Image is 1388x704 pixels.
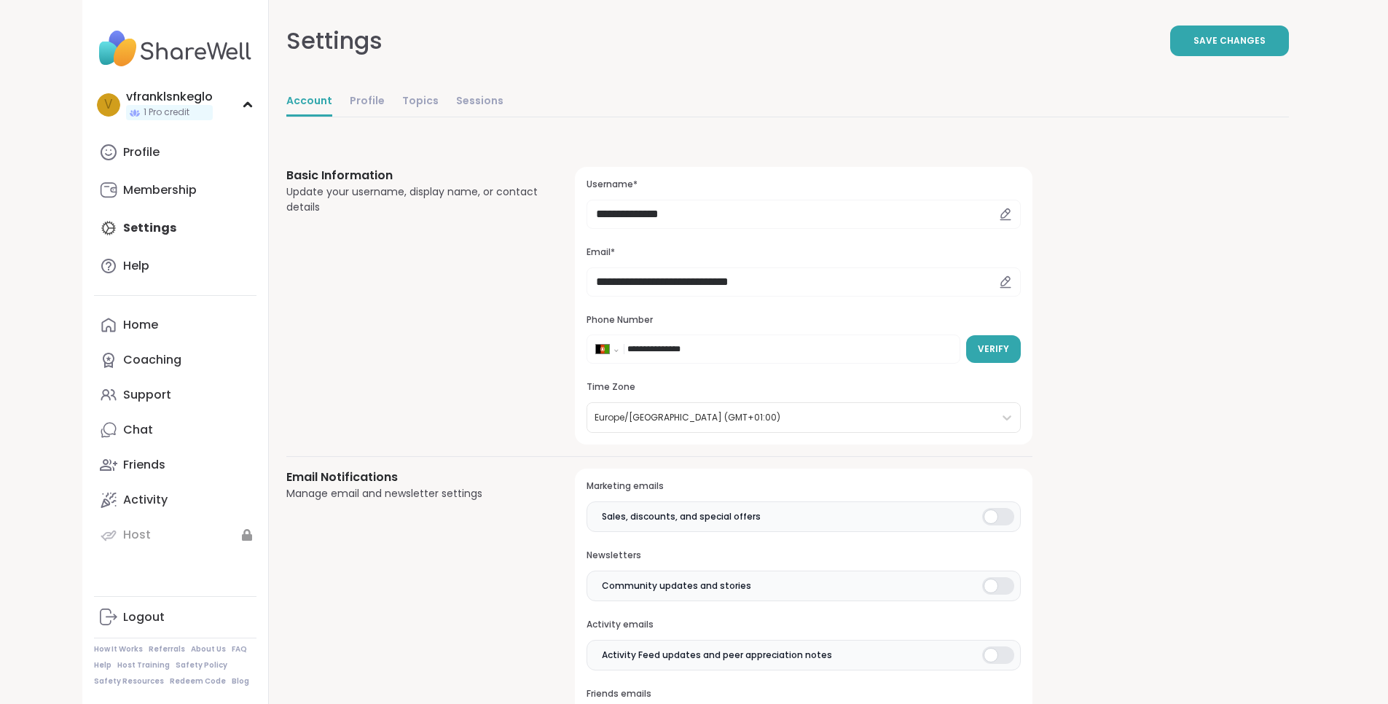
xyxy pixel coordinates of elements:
a: Host [94,517,256,552]
span: 1 Pro credit [144,106,189,119]
span: Save Changes [1193,34,1266,47]
a: How It Works [94,644,143,654]
button: Save Changes [1170,26,1289,56]
h3: Newsletters [587,549,1020,562]
a: Coaching [94,343,256,378]
a: Account [286,87,332,117]
h3: Friends emails [587,688,1020,700]
div: Home [123,317,158,333]
div: Activity [123,492,168,508]
div: Logout [123,609,165,625]
div: Support [123,387,171,403]
a: Redeem Code [170,676,226,687]
a: Activity [94,482,256,517]
a: Safety Resources [94,676,164,687]
a: Logout [94,600,256,635]
div: Chat [123,422,153,438]
a: Friends [94,447,256,482]
div: Update your username, display name, or contact details [286,184,541,215]
div: Coaching [123,352,181,368]
div: Friends [123,457,165,473]
a: Safety Policy [176,660,227,670]
div: vfranklsnkeglo [126,89,213,105]
div: Help [123,258,149,274]
img: ShareWell Nav Logo [94,23,256,74]
a: Help [94,249,256,283]
span: Verify [978,343,1009,356]
div: Profile [123,144,160,160]
h3: Username* [587,179,1020,191]
a: Help [94,660,111,670]
a: Topics [402,87,439,117]
a: Membership [94,173,256,208]
a: Sessions [456,87,503,117]
span: Community updates and stories [602,579,751,592]
span: Sales, discounts, and special offers [602,510,761,523]
a: Home [94,308,256,343]
h3: Email Notifications [286,469,541,486]
a: FAQ [232,644,247,654]
a: Profile [94,135,256,170]
span: Activity Feed updates and peer appreciation notes [602,649,832,662]
a: Host Training [117,660,170,670]
a: Chat [94,412,256,447]
a: Support [94,378,256,412]
h3: Email* [587,246,1020,259]
div: Membership [123,182,197,198]
h3: Activity emails [587,619,1020,631]
a: About Us [191,644,226,654]
a: Profile [350,87,385,117]
h3: Basic Information [286,167,541,184]
h3: Marketing emails [587,480,1020,493]
h3: Phone Number [587,314,1020,326]
button: Verify [966,335,1021,363]
a: Blog [232,676,249,687]
div: Host [123,527,151,543]
a: Referrals [149,644,185,654]
h3: Time Zone [587,381,1020,394]
div: Settings [286,23,383,58]
div: Manage email and newsletter settings [286,486,541,501]
span: v [104,95,112,114]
